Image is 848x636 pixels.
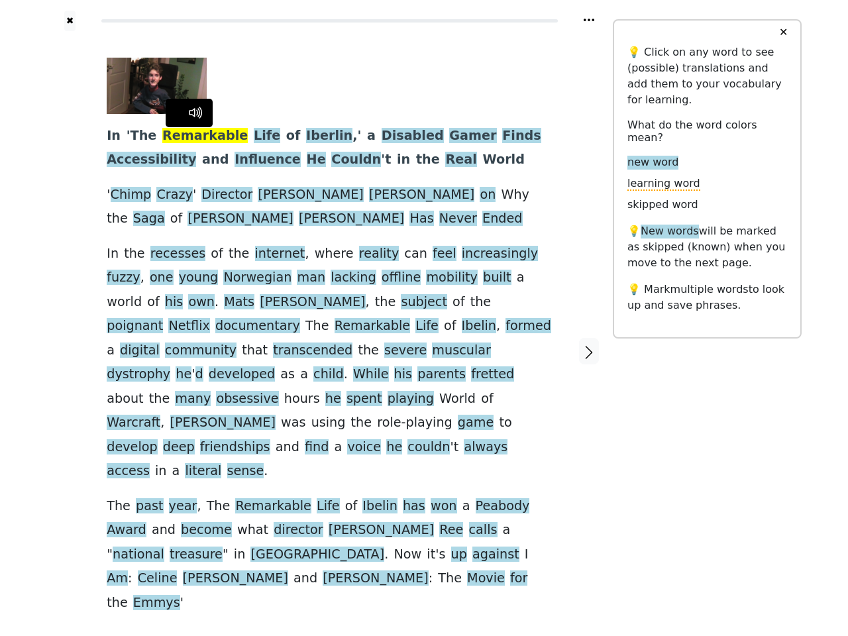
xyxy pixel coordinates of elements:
span: : [128,570,132,587]
span: internet [255,246,305,262]
span: Norwegian [223,270,291,286]
span: a [172,463,180,480]
span: the [470,294,492,311]
span: recesses [150,246,205,262]
span: sense [227,463,264,480]
span: and [293,570,317,587]
span: the [416,152,440,168]
span: Am [107,570,128,587]
span: [PERSON_NAME] [183,570,288,587]
span: Warcraft [107,415,160,431]
span: Why [501,187,529,203]
span: what [237,522,268,539]
span: Iberlin [306,128,352,144]
span: muscular [432,343,491,359]
span: formed [505,318,551,335]
span: Life [317,498,340,515]
span: ' [107,187,110,203]
span: . [384,547,388,563]
button: ✕ [771,21,796,44]
span: Remarkable [335,318,410,335]
span: The [131,128,157,144]
p: 💡 Click on any word to see (possible) translations and add them to your vocabulary for learning. [627,44,787,108]
span: past [136,498,163,515]
span: calls [469,522,498,539]
span: [PERSON_NAME] [187,211,293,227]
span: Ree [439,522,463,539]
span: that [242,343,268,359]
span: one [150,270,174,286]
span: where [315,246,354,262]
span: role-playing [377,415,452,431]
span: own [188,294,215,311]
span: increasingly [462,246,538,262]
span: " [223,547,229,563]
span: to [499,415,511,431]
span: [PERSON_NAME] [329,522,434,539]
span: man [297,270,325,286]
span: The [438,570,462,587]
span: , [366,294,370,311]
span: mobility [426,270,477,286]
span: has [403,498,425,515]
span: Mats [224,294,254,311]
span: , [496,318,500,335]
span: d [195,366,203,383]
span: playing [388,391,434,407]
p: 💡 Mark to look up and save phrases. [627,282,787,313]
span: Chimp [111,187,152,203]
span: obsessive [216,391,278,407]
span: [PERSON_NAME] [170,415,276,431]
span: subject [401,294,447,311]
span: world [107,294,142,311]
span: Now [394,547,421,563]
span: developed [209,366,275,383]
span: Disabled [382,128,444,144]
span: ' [180,595,184,611]
span: In [107,246,119,262]
span: . [215,294,219,311]
span: skipped word [627,198,698,212]
span: a [300,366,308,383]
span: Award [107,522,146,539]
span: [PERSON_NAME] [258,187,363,203]
span: fuzzy [107,270,140,286]
span: lacking [331,270,376,286]
span: develop [107,439,157,456]
span: of [452,294,465,311]
span: Emmys [133,595,180,611]
span: access [107,463,150,480]
span: community [165,343,237,359]
span: feel [433,246,456,262]
span: in [155,463,167,480]
span: friendships [200,439,270,456]
span: ' [193,187,196,203]
span: of [444,318,456,335]
span: Life [415,318,439,335]
span: ' [435,547,439,563]
span: a [503,522,511,539]
span: using [311,415,346,431]
span: parents [417,366,466,383]
span: Accessibility [107,152,196,168]
span: , [197,498,201,515]
span: and [152,522,176,539]
span: the [351,415,372,431]
span: Ibelin [362,498,397,515]
span: poignant [107,318,163,335]
span: t [454,439,459,456]
span: [PERSON_NAME] [260,294,365,311]
span: digital [120,343,160,359]
span: [GEOGRAPHIC_DATA] [250,547,384,563]
span: ' [450,439,453,456]
span: for [510,570,527,587]
span: of [345,498,358,515]
span: young [179,270,219,286]
span: Has [409,211,433,227]
span: transcended [273,343,352,359]
span: become [181,522,232,539]
span: director [274,522,323,539]
span: game [458,415,494,431]
span: voice [347,439,381,456]
span: against [472,547,519,563]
